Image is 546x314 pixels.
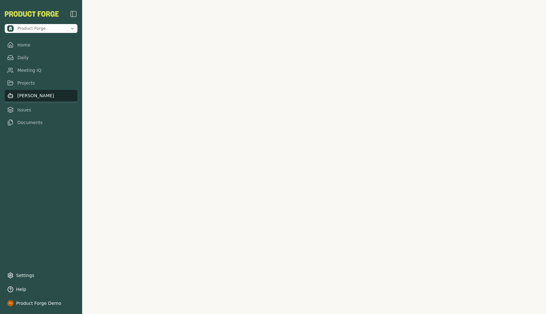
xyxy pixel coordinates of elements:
[5,270,77,281] a: Settings
[7,25,14,32] img: Product Forge
[70,10,77,18] img: sidebar
[5,39,77,51] a: Home
[5,11,59,17] button: PF-Logo
[5,65,77,76] a: Meeting IQ
[5,11,59,17] img: Product Forge
[5,52,77,63] a: Daily
[5,104,77,116] a: Issues
[5,117,77,128] a: Documents
[7,300,14,306] img: profile
[5,284,77,295] button: Help
[5,90,77,101] a: [PERSON_NAME]
[5,298,77,309] button: Product Forge Demo
[5,77,77,89] a: Projects
[17,26,46,31] span: Product Forge
[5,24,77,33] button: Open organization switcher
